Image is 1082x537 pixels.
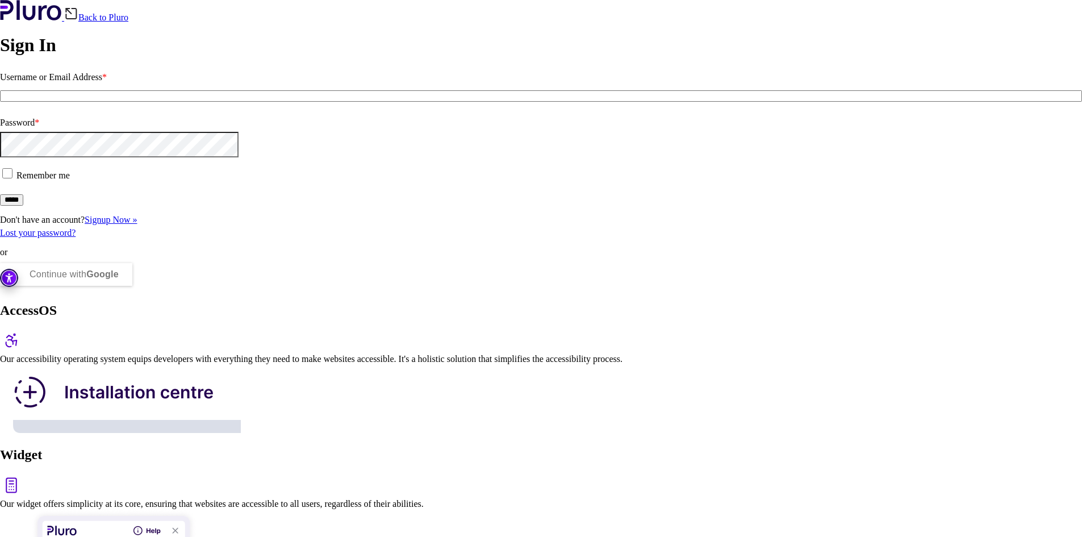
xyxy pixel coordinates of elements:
div: Continue with [30,263,119,286]
b: Google [86,269,119,279]
a: Signup Now » [85,215,137,224]
img: Back icon [64,7,78,20]
input: Remember me [2,168,12,178]
a: Back to Pluro [64,13,128,22]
